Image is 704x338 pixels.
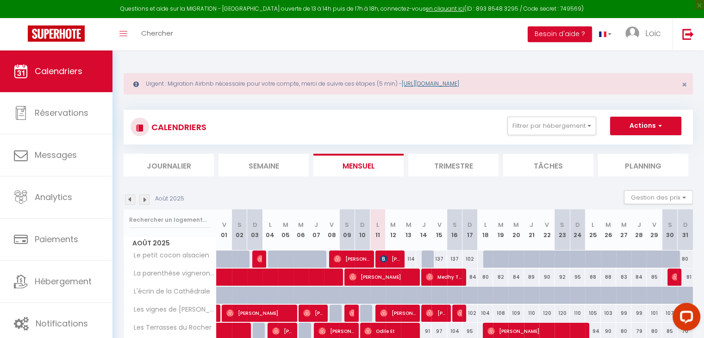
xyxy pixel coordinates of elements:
abbr: S [560,220,564,229]
th: 06 [293,209,309,250]
span: [PERSON_NAME] [257,250,262,268]
th: 14 [416,209,431,250]
th: 16 [447,209,462,250]
div: 109 [508,305,523,322]
abbr: S [667,220,672,229]
div: 90 [539,269,554,286]
div: 114 [401,250,416,268]
th: 18 [478,209,493,250]
th: 10 [355,209,370,250]
li: Planning [598,154,688,176]
th: 30 [662,209,677,250]
div: 92 [554,269,570,286]
abbr: V [437,220,441,229]
a: [URL][DOMAIN_NAME] [402,80,459,88]
th: 29 [647,209,662,250]
span: [PERSON_NAME] [349,268,415,286]
abbr: V [222,220,226,229]
th: 15 [431,209,447,250]
th: 19 [493,209,508,250]
span: Le petit cocon alsacien [125,250,212,261]
abbr: M [298,220,304,229]
iframe: LiveChat chat widget [665,299,704,338]
abbr: S [345,220,349,229]
span: Paiements [35,233,78,245]
abbr: M [406,220,411,229]
abbr: J [637,220,641,229]
th: 25 [585,209,600,250]
button: Filtrer par hébergement [507,117,596,135]
abbr: D [253,220,257,229]
abbr: D [467,220,472,229]
div: 84 [508,269,523,286]
div: 120 [539,305,554,322]
div: 80 [678,250,693,268]
div: 108 [493,305,508,322]
div: 107 [662,305,677,322]
li: Semaine [218,154,309,176]
abbr: D [575,220,580,229]
span: [PERSON_NAME] [226,304,293,322]
abbr: L [376,220,379,229]
abbr: L [484,220,487,229]
abbr: J [422,220,426,229]
div: 137 [431,250,447,268]
div: 102 [462,305,478,322]
abbr: L [269,220,272,229]
span: Août 2025 [124,237,216,250]
abbr: M [498,220,504,229]
button: Actions [610,117,681,135]
li: Journalier [124,154,214,176]
div: 120 [554,305,570,322]
span: Medhy Ternaoui [426,268,461,286]
div: 110 [570,305,585,322]
abbr: M [283,220,288,229]
div: 84 [462,269,478,286]
abbr: L [592,220,594,229]
div: 99 [631,305,647,322]
th: 22 [539,209,554,250]
abbr: V [330,220,334,229]
abbr: V [652,220,656,229]
p: Août 2025 [155,194,184,203]
abbr: M [621,220,626,229]
div: 85 [647,269,662,286]
th: 26 [601,209,616,250]
div: 102 [462,250,478,268]
th: 05 [278,209,293,250]
a: en cliquant ici [426,5,464,13]
button: Close [682,81,687,89]
span: [PERSON_NAME] [457,304,462,322]
li: Tâches [503,154,593,176]
span: Chercher [141,28,173,38]
abbr: S [453,220,457,229]
div: 83 [616,269,631,286]
th: 28 [631,209,647,250]
abbr: J [314,220,318,229]
abbr: M [390,220,396,229]
span: La parenthèse vigneronne [125,269,218,279]
div: 101 [647,305,662,322]
th: 04 [262,209,278,250]
span: [PERSON_NAME] [380,250,400,268]
img: logout [682,28,694,40]
span: [PERSON_NAME] [334,250,369,268]
div: 88 [601,269,616,286]
button: Gestion des prix [624,190,693,204]
th: 08 [324,209,339,250]
div: 137 [447,250,462,268]
span: Réservations [35,107,88,119]
abbr: D [683,220,688,229]
div: 80 [478,269,493,286]
a: Chercher [134,18,180,50]
div: 105 [585,305,600,322]
input: Rechercher un logement... [129,212,211,228]
th: 03 [247,209,262,250]
abbr: S [237,220,242,229]
span: Les Terrasses du Rocher [125,323,214,333]
abbr: J [530,220,533,229]
div: 110 [524,305,539,322]
th: 23 [554,209,570,250]
li: Trimestre [408,154,498,176]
